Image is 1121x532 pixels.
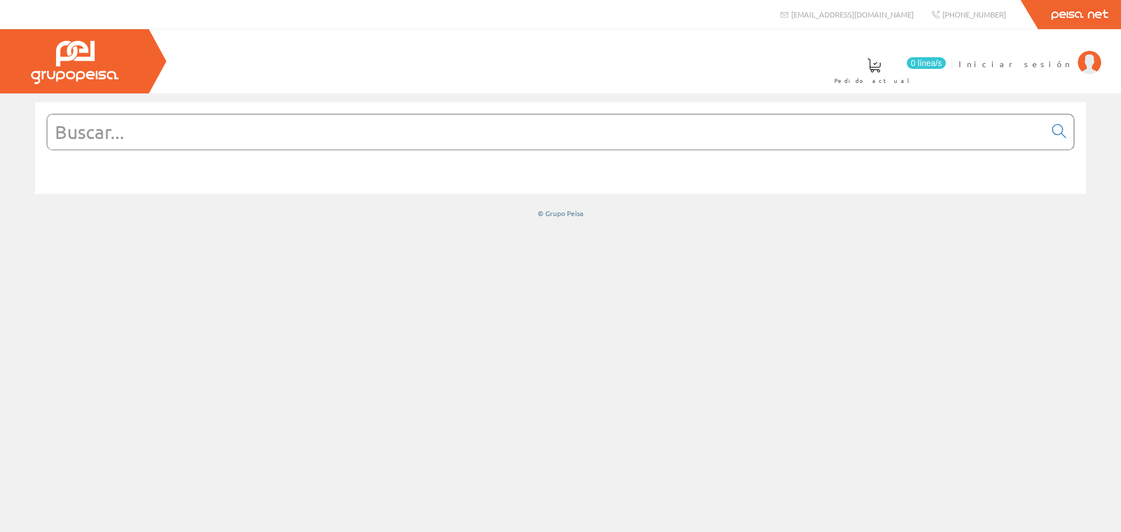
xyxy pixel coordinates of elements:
[47,114,1045,149] input: Buscar...
[942,9,1006,19] span: [PHONE_NUMBER]
[959,48,1101,60] a: Iniciar sesión
[31,41,119,84] img: Grupo Peisa
[834,75,914,86] span: Pedido actual
[907,57,946,69] span: 0 línea/s
[791,9,914,19] span: [EMAIL_ADDRESS][DOMAIN_NAME]
[959,58,1072,69] span: Iniciar sesión
[35,208,1086,218] div: © Grupo Peisa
